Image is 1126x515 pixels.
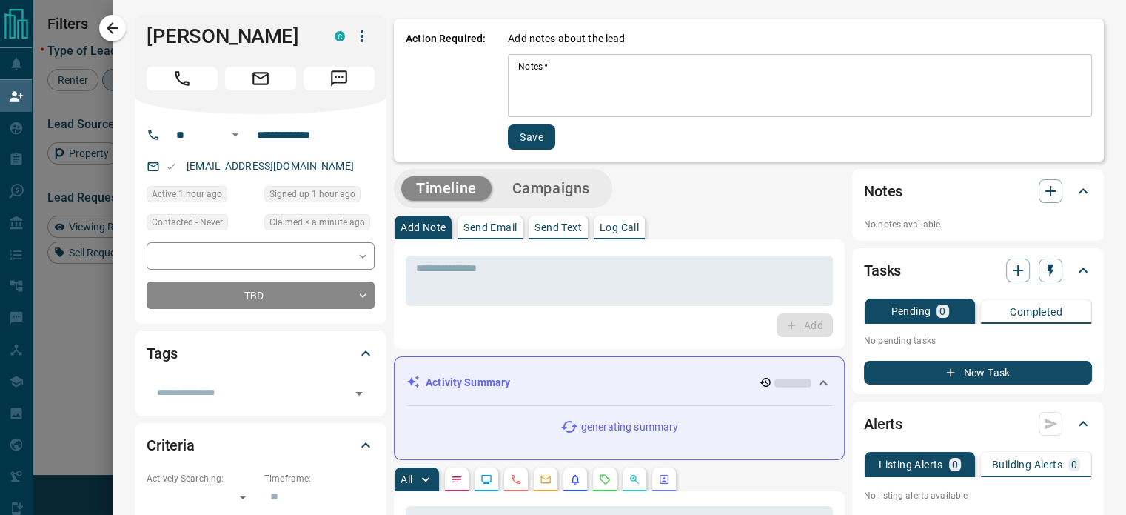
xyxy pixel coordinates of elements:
button: Timeline [401,176,492,201]
div: Alerts [864,406,1092,442]
div: Sat Sep 13 2025 [147,186,257,207]
svg: Notes [451,474,463,485]
div: Activity Summary [406,369,832,396]
span: Claimed < a minute ago [269,215,365,230]
h2: Tasks [864,259,901,282]
a: [EMAIL_ADDRESS][DOMAIN_NAME] [187,160,354,172]
span: Active 1 hour ago [152,187,222,202]
h2: Alerts [864,412,902,436]
h2: Notes [864,179,902,203]
p: Pending [891,306,931,316]
svg: Lead Browsing Activity [480,474,492,485]
svg: Listing Alerts [569,474,581,485]
p: Add Note [401,222,446,233]
h2: Criteria [147,433,195,457]
svg: Emails [540,474,552,485]
button: New Task [864,361,1092,385]
p: 0 [939,306,945,316]
span: Signed up 1 hour ago [269,187,355,202]
div: Sat Sep 13 2025 [264,186,375,207]
p: Activity Summary [426,375,510,391]
svg: Opportunities [629,474,640,485]
div: TBD [147,282,375,309]
svg: Email Valid [166,162,176,172]
p: Send Email [463,222,517,233]
p: Send Text [534,222,582,233]
button: Open [349,383,369,404]
p: Building Alerts [992,459,1062,470]
span: Contacted - Never [152,215,223,230]
p: Actively Searching: [147,472,257,485]
div: Tasks [864,253,1092,288]
span: Email [225,67,296,90]
p: 0 [1071,459,1077,470]
p: 0 [952,459,958,470]
div: Criteria [147,428,375,463]
p: No listing alerts available [864,489,1092,502]
p: Add notes about the lead [508,31,625,47]
p: Completed [1010,307,1062,317]
div: Sat Sep 13 2025 [264,214,375,235]
p: No pending tasks [864,330,1092,352]
button: Campaigns [497,176,605,201]
p: generating summary [581,419,678,435]
span: Message [304,67,375,90]
div: Tags [147,336,375,371]
h2: Tags [147,342,177,365]
div: condos.ca [335,31,345,41]
span: Call [147,67,218,90]
button: Open [227,126,244,144]
p: No notes available [864,218,1092,231]
p: Timeframe: [264,472,375,485]
p: Action Required: [406,31,486,150]
svg: Calls [510,474,522,485]
h1: [PERSON_NAME] [147,24,312,48]
svg: Agent Actions [658,474,670,485]
div: Notes [864,173,1092,209]
p: All [401,474,412,485]
p: Listing Alerts [879,459,943,470]
svg: Requests [599,474,611,485]
p: Log Call [600,222,639,233]
button: Save [508,124,555,150]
